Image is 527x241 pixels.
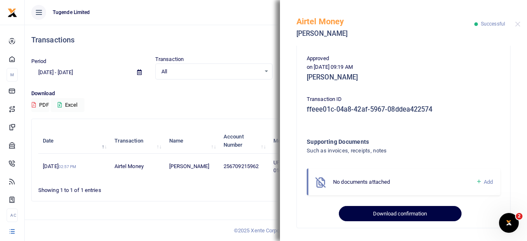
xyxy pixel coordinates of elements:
span: No documents attached [333,179,390,185]
span: Successful [481,21,505,27]
span: 2 [516,213,522,220]
img: logo-small [7,8,17,18]
th: Name: activate to sort column ascending [165,128,219,154]
th: Transaction: activate to sort column ascending [110,128,165,154]
h5: [PERSON_NAME] [307,73,500,82]
span: UFY281H TLUG 016521 [273,159,310,174]
label: Status [279,55,295,63]
h4: Supporting Documents [307,137,467,146]
button: Download confirmation [339,206,461,222]
span: 256709215962 [224,163,259,169]
button: Excel [51,98,84,112]
span: All [161,68,261,76]
a: Add [476,177,493,187]
th: Account Number: activate to sort column ascending [219,128,269,154]
div: Showing 1 to 1 of 1 entries [38,182,233,194]
span: [PERSON_NAME] [169,163,209,169]
button: Close [515,21,520,27]
span: Airtel Money [114,163,144,169]
span: Tugende Limited [49,9,93,16]
label: Transaction [155,55,184,63]
th: Memo: activate to sort column ascending [269,128,325,154]
p: Approved [307,54,500,63]
p: Transaction ID [307,95,500,104]
span: [DATE] [43,163,76,169]
h4: Such as invoices, receipts, notes [307,146,467,155]
button: PDF [31,98,49,112]
small: 02:57 PM [58,164,77,169]
a: logo-small logo-large logo-large [7,9,17,15]
iframe: Intercom live chat [499,213,519,233]
h5: ffeee01c-04a8-42af-5967-08ddea422574 [307,105,500,114]
label: Period [31,57,47,66]
p: Download [31,89,520,98]
li: M [7,68,18,82]
th: Date: activate to sort column descending [38,128,110,154]
p: on [DATE] 09:19 AM [307,63,500,72]
li: Ac [7,208,18,222]
h4: Transactions [31,35,520,44]
h5: Airtel Money [296,16,474,26]
input: select period [31,66,131,80]
h5: [PERSON_NAME] [296,30,474,38]
span: Add [484,179,493,185]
